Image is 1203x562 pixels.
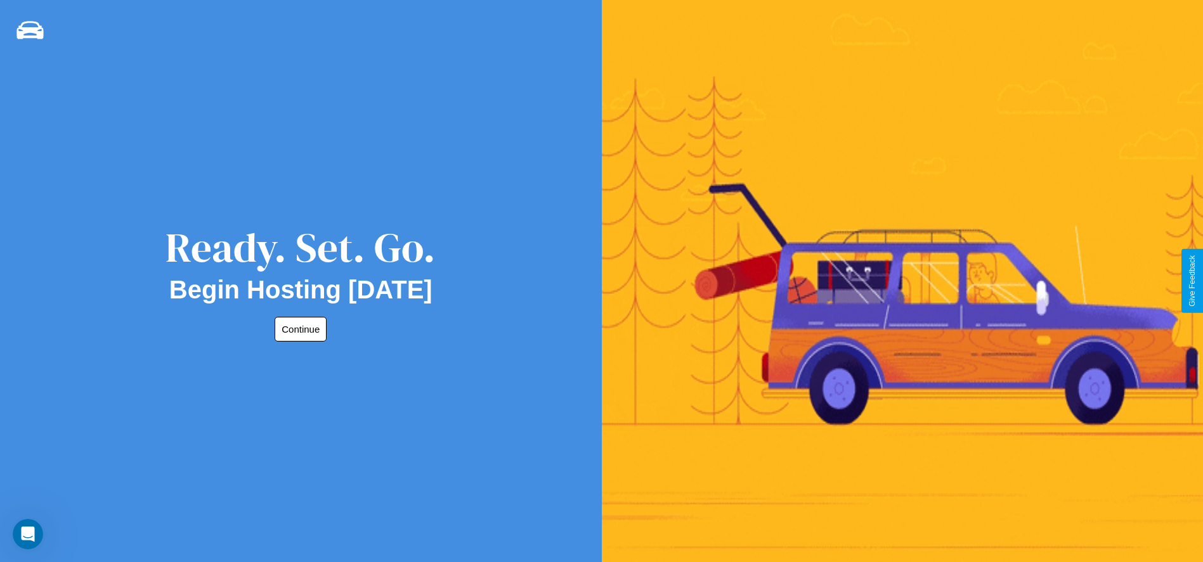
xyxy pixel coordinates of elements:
[1188,255,1197,307] div: Give Feedback
[166,219,436,276] div: Ready. Set. Go.
[169,276,432,304] h2: Begin Hosting [DATE]
[275,317,327,342] button: Continue
[13,519,43,549] iframe: Intercom live chat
